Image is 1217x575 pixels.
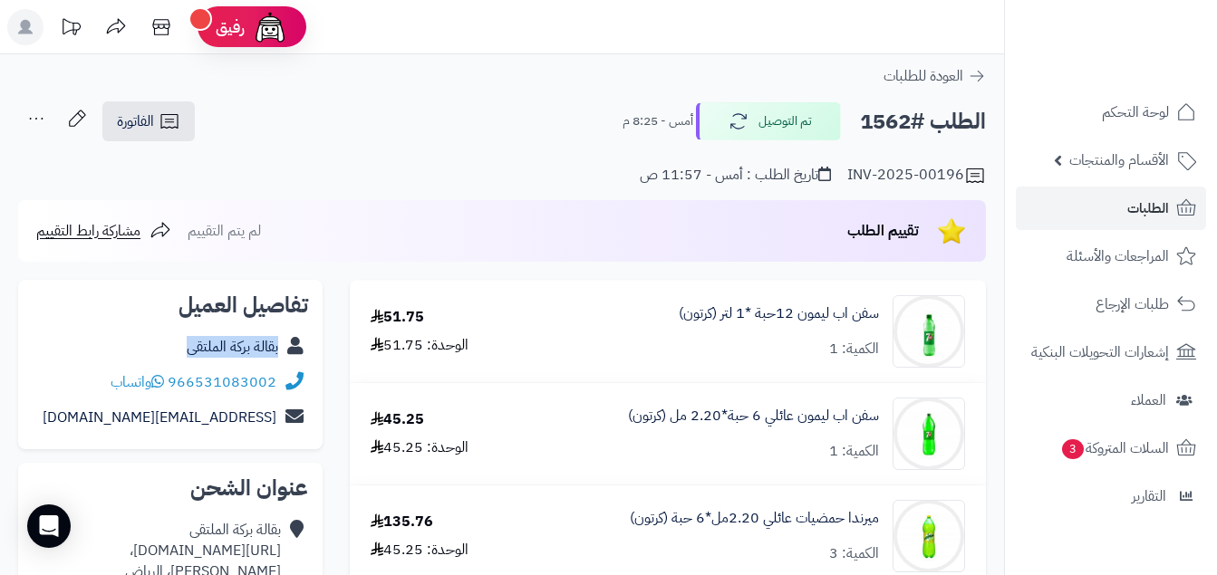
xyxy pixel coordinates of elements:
[893,398,964,470] img: 1747541306-e6e5e2d5-9b67-463e-b81b-59a02ee4-90x90.jpg
[893,295,964,368] img: 1747540828-789ab214-413e-4ccd-b32f-1699f0bc-90x90.jpg
[1131,388,1166,413] span: العملاء
[371,512,433,532] div: 135.76
[187,336,278,358] a: بقالة بركة الملتقى
[679,303,879,324] a: سفن اب ليمون 12حبة *1 لتر (كرتون)
[1016,379,1206,422] a: العملاء
[829,441,879,462] div: الكمية: 1
[1016,91,1206,134] a: لوحة التحكم
[1060,436,1169,461] span: السلات المتروكة
[188,220,261,242] span: لم يتم التقييم
[371,437,468,458] div: الوحدة: 45.25
[696,102,841,140] button: تم التوصيل
[1067,244,1169,269] span: المراجعات والأسئلة
[640,165,831,186] div: تاريخ الطلب : أمس - 11:57 ص
[216,16,245,38] span: رفيق
[884,65,963,87] span: العودة للطلبات
[1062,439,1084,459] span: 3
[884,65,986,87] a: العودة للطلبات
[893,500,964,572] img: 1747544486-c60db756-6ee7-44b0-a7d4-ec449800-90x90.jpg
[48,9,93,50] a: تحديثات المنصة
[847,220,919,242] span: تقييم الطلب
[371,335,468,356] div: الوحدة: 51.75
[623,112,693,130] small: أمس - 8:25 م
[252,9,288,45] img: ai-face.png
[1016,235,1206,278] a: المراجعات والأسئلة
[36,220,140,242] span: مشاركة رابط التقييم
[33,477,308,499] h2: عنوان الشحن
[1016,331,1206,374] a: إشعارات التحويلات البنكية
[371,540,468,561] div: الوحدة: 45.25
[1016,426,1206,470] a: السلات المتروكة3
[1069,148,1169,173] span: الأقسام والمنتجات
[371,307,424,328] div: 51.75
[1016,283,1206,326] a: طلبات الإرجاع
[829,339,879,359] div: الكمية: 1
[1031,340,1169,365] span: إشعارات التحويلات البنكية
[829,543,879,564] div: الكمية: 3
[111,371,164,393] a: واتساب
[860,103,986,140] h2: الطلب #1562
[168,371,276,393] a: 966531083002
[1132,484,1166,509] span: التقارير
[1094,51,1200,89] img: logo-2.png
[371,409,424,430] div: 45.25
[1016,187,1206,230] a: الطلبات
[630,508,879,529] a: ميرندا حمضيات عائلي 2.20مل*6 حبة (كرتون)
[27,504,71,548] div: Open Intercom Messenger
[1096,292,1169,317] span: طلبات الإرجاع
[628,406,879,426] a: سفن اب ليمون عائلي 6 حبة*2.20 مل (كرتون)
[1102,100,1169,125] span: لوحة التحكم
[43,407,276,428] a: [EMAIL_ADDRESS][DOMAIN_NAME]
[1016,474,1206,518] a: التقارير
[102,101,195,141] a: الفاتورة
[36,220,171,242] a: مشاركة رابط التقييم
[1127,196,1169,221] span: الطلبات
[847,165,986,187] div: INV-2025-00196
[117,110,154,132] span: الفاتورة
[33,294,308,316] h2: تفاصيل العميل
